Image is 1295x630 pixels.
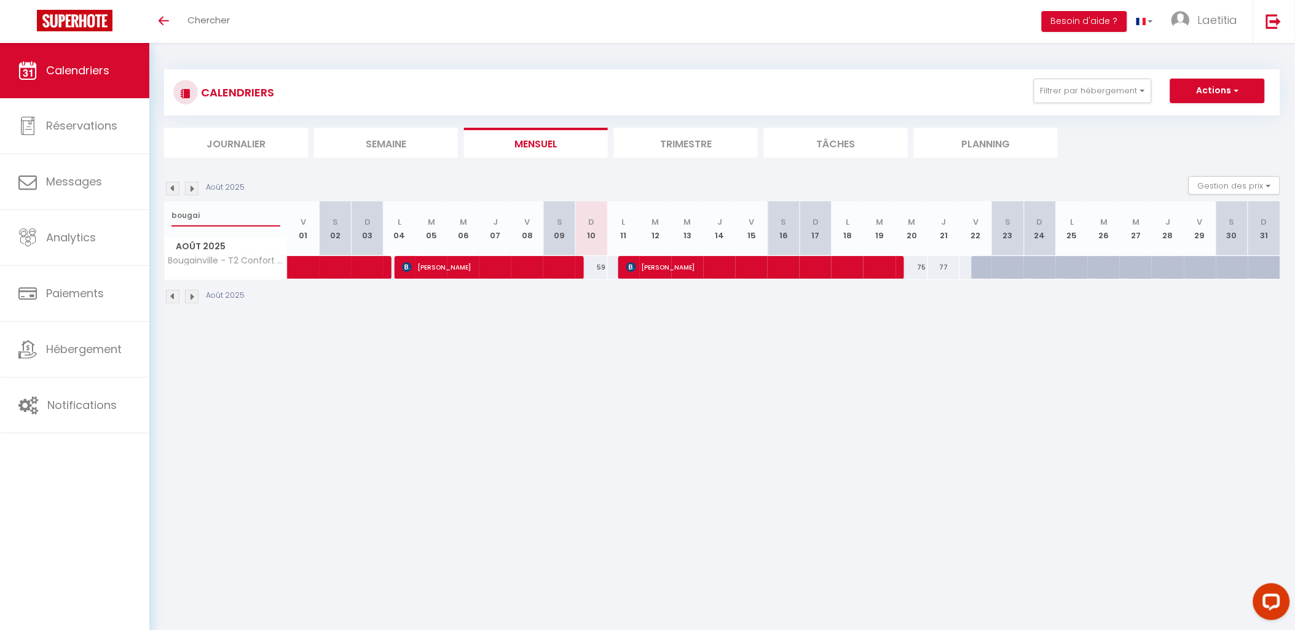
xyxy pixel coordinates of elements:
abbr: L [398,216,401,228]
abbr: M [908,216,916,228]
li: Semaine [314,128,458,158]
abbr: D [1261,216,1267,228]
th: 18 [832,201,864,256]
abbr: M [1100,216,1108,228]
span: [PERSON_NAME] [402,255,572,279]
button: Besoin d'aide ? [1042,11,1127,32]
abbr: L [1070,216,1074,228]
abbr: S [557,216,562,228]
abbr: D [364,216,371,228]
th: 10 [575,201,607,256]
th: 06 [447,201,479,256]
div: 77 [928,256,960,279]
th: 31 [1248,201,1280,256]
abbr: J [717,216,722,228]
th: 24 [1024,201,1056,256]
th: 20 [896,201,928,256]
abbr: M [684,216,691,228]
span: Laetitia [1198,12,1238,28]
img: logout [1266,14,1281,29]
th: 29 [1184,201,1216,256]
div: 59 [575,256,607,279]
th: 02 [320,201,352,256]
abbr: M [460,216,467,228]
span: Analytics [46,230,96,245]
th: 19 [864,201,895,256]
abbr: S [1229,216,1235,228]
button: Gestion des prix [1189,176,1280,195]
th: 13 [672,201,704,256]
iframe: LiveChat chat widget [1243,578,1295,630]
th: 16 [768,201,800,256]
abbr: L [622,216,626,228]
th: 11 [608,201,640,256]
abbr: M [428,216,435,228]
abbr: M [652,216,659,228]
abbr: M [876,216,884,228]
th: 09 [543,201,575,256]
abbr: S [1005,216,1010,228]
span: Paiements [46,286,104,301]
img: ... [1171,11,1190,29]
abbr: J [1166,216,1171,228]
th: 08 [511,201,543,256]
abbr: V [301,216,306,228]
p: Août 2025 [206,182,245,193]
span: [PERSON_NAME] [626,255,892,279]
abbr: J [493,216,498,228]
li: Planning [914,128,1058,158]
p: Août 2025 [206,290,245,301]
th: 01 [288,201,320,256]
th: 05 [415,201,447,256]
span: Chercher [187,14,230,26]
div: 75 [896,256,928,279]
h3: CALENDRIERS [198,79,274,106]
input: Rechercher un logement... [171,204,280,227]
img: Super Booking [37,10,112,31]
span: Bougainville - T2 Confort & Calme & Gare [167,256,289,265]
th: 25 [1056,201,1088,256]
th: 26 [1088,201,1120,256]
th: 12 [640,201,672,256]
span: Août 2025 [165,238,287,255]
th: 17 [800,201,832,256]
th: 04 [384,201,415,256]
abbr: V [525,216,530,228]
abbr: L [846,216,849,228]
th: 27 [1120,201,1152,256]
abbr: M [1132,216,1140,228]
span: Réservations [46,118,117,133]
abbr: S [781,216,787,228]
th: 22 [960,201,992,256]
button: Filtrer par hébergement [1034,79,1152,103]
li: Tâches [764,128,908,158]
abbr: V [749,216,755,228]
abbr: V [973,216,978,228]
th: 28 [1152,201,1184,256]
th: 03 [352,201,384,256]
abbr: J [942,216,947,228]
th: 15 [736,201,768,256]
abbr: S [333,216,338,228]
button: Actions [1170,79,1265,103]
th: 07 [479,201,511,256]
span: Notifications [47,397,117,413]
th: 21 [928,201,960,256]
li: Trimestre [614,128,758,158]
span: Messages [46,174,102,189]
li: Mensuel [464,128,608,158]
span: Calendriers [46,63,109,78]
th: 23 [992,201,1024,256]
abbr: D [1037,216,1043,228]
th: 30 [1216,201,1248,256]
abbr: D [813,216,819,228]
span: Hébergement [46,341,122,357]
abbr: D [589,216,595,228]
th: 14 [704,201,736,256]
abbr: V [1197,216,1203,228]
li: Journalier [164,128,308,158]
